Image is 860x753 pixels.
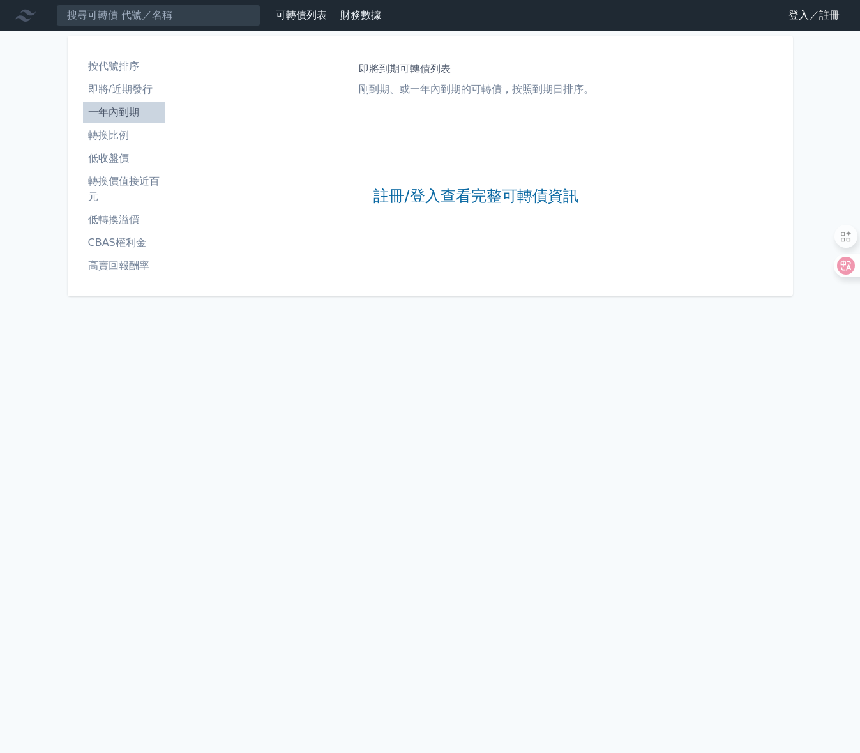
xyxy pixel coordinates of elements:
a: 即將/近期發行 [83,79,165,100]
a: 低轉換溢價 [83,209,165,230]
li: 轉換比例 [83,128,165,143]
li: 轉換價值接近百元 [83,174,165,204]
h1: 即將到期可轉債列表 [359,61,594,77]
li: 即將/近期發行 [83,82,165,97]
a: CBAS權利金 [83,232,165,253]
a: 登入／註冊 [778,5,850,26]
a: 按代號排序 [83,56,165,77]
li: 高賣回報酬率 [83,258,165,273]
a: 一年內到期 [83,102,165,123]
a: 轉換價值接近百元 [83,171,165,207]
li: 按代號排序 [83,59,165,74]
a: 可轉債列表 [276,9,327,21]
li: 一年內到期 [83,105,165,120]
a: 轉換比例 [83,125,165,146]
li: 低收盤價 [83,151,165,166]
a: 註冊/登入查看完整可轉債資訊 [373,186,578,207]
li: CBAS權利金 [83,235,165,250]
a: 低收盤價 [83,148,165,169]
p: 剛到期、或一年內到期的可轉債，按照到期日排序。 [359,82,594,97]
a: 財務數據 [340,9,381,21]
a: 高賣回報酬率 [83,255,165,276]
input: 搜尋可轉債 代號／名稱 [56,4,260,26]
li: 低轉換溢價 [83,212,165,227]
